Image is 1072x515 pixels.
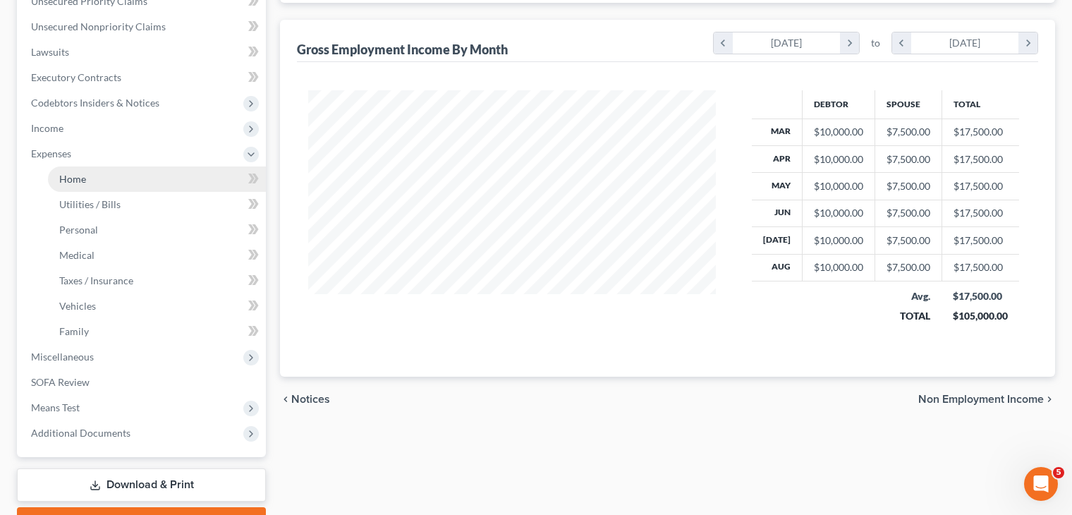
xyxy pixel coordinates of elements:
a: Lawsuits [20,40,266,65]
div: TOTAL [886,309,930,323]
th: Jun [752,200,803,226]
span: Codebtors Insiders & Notices [31,97,159,109]
span: Notices [291,394,330,405]
div: Avg. [886,289,930,303]
span: SOFA Review [31,376,90,388]
span: 5 [1053,467,1064,478]
th: Mar [752,119,803,145]
div: $10,000.00 [814,234,863,248]
td: $17,500.00 [942,200,1019,226]
i: chevron_right [840,32,859,54]
span: Expenses [31,147,71,159]
th: Spouse [875,90,942,119]
a: Vehicles [48,293,266,319]
button: Non Employment Income chevron_right [918,394,1055,405]
span: Non Employment Income [918,394,1044,405]
div: $7,500.00 [887,152,930,166]
div: $10,000.00 [814,206,863,220]
div: $10,000.00 [814,152,863,166]
th: Aug [752,254,803,281]
div: $10,000.00 [814,125,863,139]
td: $17,500.00 [942,254,1019,281]
td: $17,500.00 [942,119,1019,145]
span: Additional Documents [31,427,130,439]
span: Lawsuits [31,46,69,58]
span: Home [59,173,86,185]
a: Utilities / Bills [48,192,266,217]
div: $7,500.00 [887,179,930,193]
span: Means Test [31,401,80,413]
a: Executory Contracts [20,65,266,90]
div: $7,500.00 [887,206,930,220]
a: Home [48,166,266,192]
th: May [752,173,803,200]
iframe: Intercom live chat [1024,467,1058,501]
span: Personal [59,224,98,236]
a: Family [48,319,266,344]
div: Gross Employment Income By Month [297,41,508,58]
th: [DATE] [752,227,803,254]
div: $7,500.00 [887,125,930,139]
i: chevron_right [1018,32,1037,54]
a: SOFA Review [20,370,266,395]
td: $17,500.00 [942,173,1019,200]
a: Personal [48,217,266,243]
span: Executory Contracts [31,71,121,83]
div: $17,500.00 [953,289,1008,303]
div: $10,000.00 [814,260,863,274]
span: Medical [59,249,95,261]
a: Medical [48,243,266,268]
span: Taxes / Insurance [59,274,133,286]
div: $7,500.00 [887,234,930,248]
div: $105,000.00 [953,309,1008,323]
span: Unsecured Nonpriority Claims [31,20,166,32]
a: Unsecured Nonpriority Claims [20,14,266,40]
i: chevron_left [280,394,291,405]
i: chevron_left [892,32,911,54]
i: chevron_right [1044,394,1055,405]
span: to [871,36,880,50]
div: $7,500.00 [887,260,930,274]
div: [DATE] [911,32,1019,54]
th: Total [942,90,1019,119]
a: Download & Print [17,468,266,502]
span: Vehicles [59,300,96,312]
span: Family [59,325,89,337]
a: Taxes / Insurance [48,268,266,293]
span: Income [31,122,63,134]
button: chevron_left Notices [280,394,330,405]
div: $10,000.00 [814,179,863,193]
span: Utilities / Bills [59,198,121,210]
span: Miscellaneous [31,351,94,363]
th: Debtor [802,90,875,119]
div: [DATE] [733,32,841,54]
td: $17,500.00 [942,145,1019,172]
th: Apr [752,145,803,172]
td: $17,500.00 [942,227,1019,254]
i: chevron_left [714,32,733,54]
